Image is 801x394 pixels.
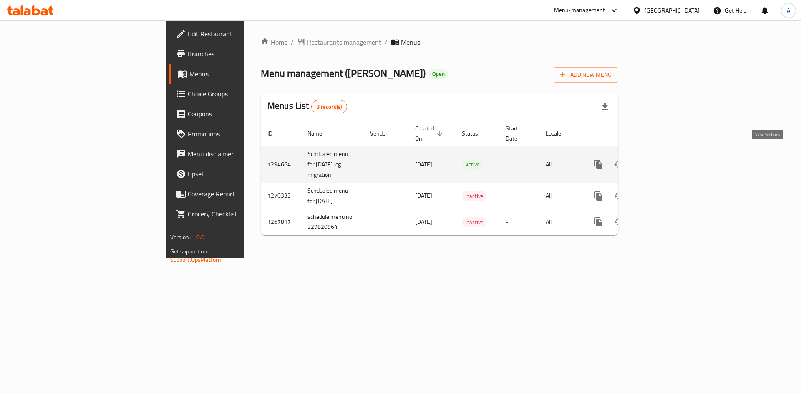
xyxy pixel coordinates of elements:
div: Export file [595,97,615,117]
span: Grocery Checklist [188,209,293,219]
div: Total records count [311,100,348,113]
span: Menus [189,69,293,79]
button: Change Status [609,186,629,206]
span: Coupons [188,109,293,119]
li: / [385,37,388,47]
button: Change Status [609,212,629,232]
a: Choice Groups [169,84,300,104]
span: 1.0.0 [192,232,205,243]
span: Locale [546,128,572,138]
td: - [499,183,539,209]
td: - [499,209,539,235]
button: more [589,154,609,174]
button: Add New Menu [554,67,618,83]
span: Inactive [462,218,487,227]
span: Restaurants management [307,37,381,47]
span: Coverage Report [188,189,293,199]
button: more [589,212,609,232]
div: Active [462,160,483,170]
table: enhanced table [261,121,675,236]
span: Upsell [188,169,293,179]
span: Start Date [506,123,529,143]
span: [DATE] [415,190,432,201]
a: Coupons [169,104,300,124]
td: All [539,146,582,183]
span: Inactive [462,191,487,201]
span: Edit Restaurant [188,29,293,39]
td: All [539,209,582,235]
span: Open [429,70,448,78]
span: Choice Groups [188,89,293,99]
span: Created On [415,123,445,143]
span: Status [462,128,489,138]
span: Menu disclaimer [188,149,293,159]
td: schedule menu no 329820964 [301,209,363,235]
span: Menus [401,37,420,47]
a: Branches [169,44,300,64]
span: [DATE] [415,159,432,170]
a: Grocery Checklist [169,204,300,224]
span: Add New Menu [560,70,612,80]
span: Active [462,160,483,169]
span: Menu management ( [PERSON_NAME] ) [261,64,426,83]
a: Upsell [169,164,300,184]
div: [GEOGRAPHIC_DATA] [645,6,700,15]
span: A [787,6,790,15]
span: ID [267,128,283,138]
a: Restaurants management [297,37,381,47]
div: Menu-management [554,5,605,15]
td: Schdualed menu for [DATE] [301,183,363,209]
span: Get support on: [170,246,209,257]
span: Version: [170,232,191,243]
span: Promotions [188,129,293,139]
a: Support.OpsPlatform [170,254,223,265]
a: Edit Restaurant [169,24,300,44]
th: Actions [582,121,675,146]
span: [DATE] [415,216,432,227]
span: Branches [188,49,293,59]
td: All [539,183,582,209]
span: Vendor [370,128,398,138]
a: Promotions [169,124,300,144]
a: Coverage Report [169,184,300,204]
div: Inactive [462,217,487,227]
div: Open [429,69,448,79]
a: Menus [169,64,300,84]
span: Name [307,128,333,138]
nav: breadcrumb [261,37,618,47]
a: Menu disclaimer [169,144,300,164]
h2: Menus List [267,100,347,113]
td: - [499,146,539,183]
button: more [589,186,609,206]
button: Change Status [609,154,629,174]
span: 3 record(s) [312,103,347,111]
td: Schdualed menu for [DATE]-cg migration [301,146,363,183]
